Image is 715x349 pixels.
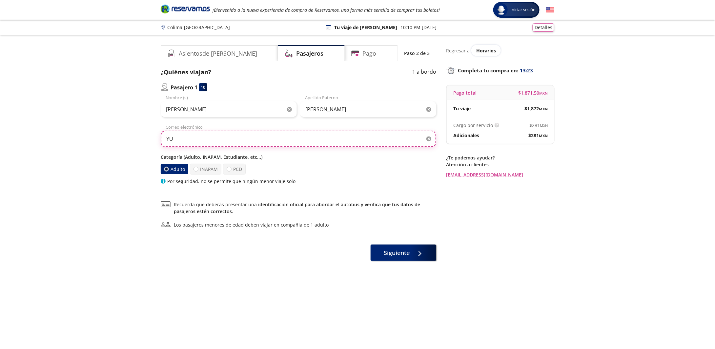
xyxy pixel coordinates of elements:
[539,91,548,96] small: MXN
[446,45,554,56] div: Regresar a ver horarios
[384,248,410,257] span: Siguiente
[677,311,708,342] iframe: Messagebird Livechat Widget
[174,201,420,214] a: identificación oficial para abordar el autobús y verifica que tus datos de pasajeros estén correc...
[174,221,329,228] div: Los pasajeros menores de edad deben viajar en compañía de 1 adulto
[446,154,554,161] p: ¿Te podemos ayudar?
[446,47,470,54] p: Regresar a
[161,154,436,160] p: Categoría (Adulto, INAPAM, Estudiante, etc...)
[528,132,548,139] span: $ 281
[190,164,221,174] label: INAPAM
[223,164,246,174] label: PCD
[161,164,188,174] label: Adulto
[539,133,548,138] small: MXN
[540,123,548,128] small: MXN
[167,178,296,185] p: Por seguridad, no se permite que ningún menor viaje solo
[520,67,533,74] span: 13:23
[453,105,471,112] p: Tu viaje
[453,132,479,139] p: Adicionales
[363,49,377,58] h4: Pago
[412,68,436,77] p: 1 a bordo
[446,171,554,178] a: [EMAIL_ADDRESS][DOMAIN_NAME]
[171,83,197,91] p: Pasajero 1
[161,68,211,77] p: ¿Quiénes viajan?
[300,101,436,118] input: Apellido Paterno
[371,245,436,261] button: Siguiente
[476,47,496,54] span: Horarios
[508,7,538,13] span: Iniciar sesión
[334,24,397,31] p: Tu viaje de [PERSON_NAME]
[400,24,437,31] p: 10:10 PM [DATE]
[161,131,436,147] input: Correo electrónico
[174,201,436,215] span: Recuerda que deberás presentar una
[446,66,554,75] p: Completa tu compra en :
[546,6,554,14] button: English
[213,7,440,13] em: ¡Bienvenido a la nueva experiencia de compra de Reservamos, una forma más sencilla de comprar tus...
[296,49,323,58] h4: Pasajeros
[533,23,554,32] button: Detalles
[404,50,430,57] p: Paso 2 de 3
[453,89,477,96] p: Pago total
[446,161,554,168] p: Atención a clientes
[167,24,230,31] p: Colima - [GEOGRAPHIC_DATA]
[524,105,548,112] span: $ 1,872
[453,122,493,129] p: Cargo por servicio
[161,4,210,14] i: Brand Logo
[539,106,548,111] small: MXN
[199,83,207,91] div: 10
[179,49,257,58] h4: Asientos de [PERSON_NAME]
[161,4,210,16] a: Brand Logo
[518,89,548,96] span: $ 1,871.50
[529,122,548,129] span: $ 281
[161,101,297,118] input: Nombre (s)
